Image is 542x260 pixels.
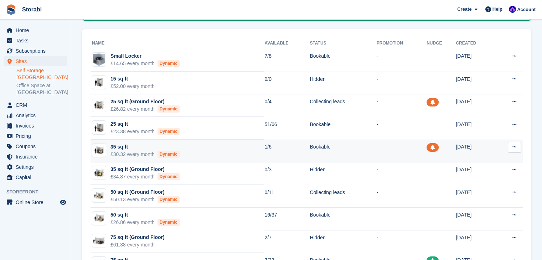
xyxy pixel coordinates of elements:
[92,100,106,110] img: 25.jpg
[456,230,494,253] td: [DATE]
[92,191,106,201] img: 50.jpg
[4,197,67,207] a: menu
[110,120,180,128] div: 25 sq ft
[110,234,165,241] div: 75 sq ft (Ground Floor)
[310,140,376,162] td: Bookable
[377,208,427,230] td: -
[4,25,67,35] a: menu
[110,98,180,105] div: 25 sq ft (Ground Floor)
[92,236,106,246] img: 75.jpg
[16,121,58,131] span: Invoices
[110,211,180,219] div: 50 sq ft
[16,82,67,96] a: Office Space at [GEOGRAPHIC_DATA]
[110,52,180,60] div: Small Locker
[310,162,376,185] td: Hidden
[16,172,58,182] span: Capital
[158,128,180,135] div: Dynamic
[310,208,376,230] td: Bookable
[377,140,427,162] td: -
[16,152,58,162] span: Insurance
[158,60,180,67] div: Dynamic
[6,4,16,15] img: stora-icon-8386f47178a22dfd0bd8f6a31ec36ba5ce8667c1dd55bd0f319d3a0aa187defe.svg
[16,25,58,35] span: Home
[310,94,376,117] td: Collecting leads
[59,198,67,207] a: Preview store
[4,172,67,182] a: menu
[110,83,155,90] div: £52.00 every month
[456,94,494,117] td: [DATE]
[377,185,427,208] td: -
[264,38,310,49] th: Available
[456,49,494,72] td: [DATE]
[92,168,106,178] img: 35-sqft-unit.jpg
[158,105,180,113] div: Dynamic
[310,117,376,140] td: Bookable
[110,188,180,196] div: 50 sq ft (Ground Floor)
[16,36,58,46] span: Tasks
[16,46,58,56] span: Subscriptions
[4,162,67,172] a: menu
[427,38,456,49] th: Nudge
[16,162,58,172] span: Settings
[310,49,376,72] td: Bookable
[110,60,180,67] div: £14.65 every month
[4,141,67,151] a: menu
[456,117,494,140] td: [DATE]
[92,123,106,133] img: 25-sqft-unit.jpg
[110,219,180,226] div: £26.86 every month
[377,117,427,140] td: -
[456,208,494,230] td: [DATE]
[310,72,376,94] td: Hidden
[16,67,67,81] a: Self Storage [GEOGRAPHIC_DATA]
[377,38,427,49] th: Promotion
[158,151,180,158] div: Dynamic
[16,141,58,151] span: Coupons
[19,4,45,15] a: Storabl
[110,241,165,249] div: £61.38 every month
[110,151,180,158] div: £30.32 every month
[92,145,106,156] img: 35-sqft-unit.jpg
[264,162,310,185] td: 0/3
[110,143,180,151] div: 35 sq ft
[264,208,310,230] td: 16/37
[110,105,180,113] div: £26.82 every month
[377,49,427,72] td: -
[16,56,58,66] span: Sites
[92,77,106,88] img: 15-sqft-unit.jpg
[264,140,310,162] td: 1/6
[4,110,67,120] a: menu
[6,188,71,196] span: Storefront
[264,72,310,94] td: 0/0
[158,173,180,180] div: Dynamic
[4,36,67,46] a: menu
[110,166,180,173] div: 35 sq ft (Ground Floor)
[377,230,427,253] td: -
[110,75,155,83] div: 15 sq ft
[377,94,427,117] td: -
[456,38,494,49] th: Created
[4,152,67,162] a: menu
[110,173,180,181] div: £34.87 every month
[92,213,106,223] img: 50-sqft-unit.jpg
[456,162,494,185] td: [DATE]
[4,46,67,56] a: menu
[158,196,180,203] div: Dynamic
[492,6,502,13] span: Help
[16,131,58,141] span: Pricing
[310,185,376,208] td: Collecting leads
[264,185,310,208] td: 0/11
[4,121,67,131] a: menu
[456,185,494,208] td: [DATE]
[158,219,180,226] div: Dynamic
[16,110,58,120] span: Analytics
[377,72,427,94] td: -
[264,49,310,72] td: 7/8
[91,38,264,49] th: Name
[110,196,180,203] div: £50.13 every month
[377,162,427,185] td: -
[264,117,310,140] td: 51/66
[4,56,67,66] a: menu
[457,6,471,13] span: Create
[509,6,516,13] img: Bailey Hunt
[4,100,67,110] a: menu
